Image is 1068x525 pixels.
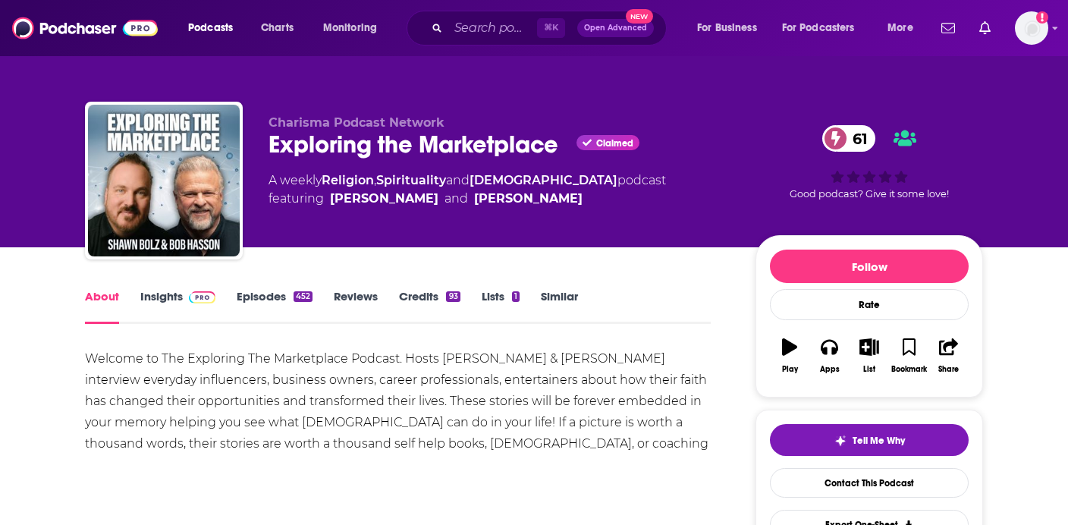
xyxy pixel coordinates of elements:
[1015,11,1048,45] img: User Profile
[177,16,253,40] button: open menu
[837,125,875,152] span: 61
[251,16,303,40] a: Charts
[770,289,969,320] div: Rate
[973,15,997,41] a: Show notifications dropdown
[269,115,444,130] span: Charisma Podcast Network
[891,365,927,374] div: Bookmark
[446,173,470,187] span: and
[188,17,233,39] span: Podcasts
[626,9,653,24] span: New
[269,171,666,208] div: A weekly podcast
[782,17,855,39] span: For Podcasters
[929,329,969,383] button: Share
[444,190,468,208] span: and
[474,190,583,208] a: Bob Hasson
[770,329,809,383] button: Play
[782,365,798,374] div: Play
[322,173,374,187] a: Religion
[686,16,776,40] button: open menu
[313,16,397,40] button: open menu
[399,289,460,324] a: Credits93
[88,105,240,256] img: Exploring the Marketplace
[772,16,877,40] button: open menu
[850,329,889,383] button: List
[334,289,378,324] a: Reviews
[482,289,520,324] a: Lists1
[512,291,520,302] div: 1
[537,18,565,38] span: ⌘ K
[877,16,932,40] button: open menu
[938,365,959,374] div: Share
[140,289,215,324] a: InsightsPodchaser Pro
[237,289,313,324] a: Episodes452
[770,468,969,498] a: Contact This Podcast
[470,173,617,187] a: [DEMOGRAPHIC_DATA]
[584,24,647,32] span: Open Advanced
[596,140,633,147] span: Claimed
[697,17,757,39] span: For Business
[822,125,875,152] a: 61
[261,17,294,39] span: Charts
[853,435,905,447] span: Tell Me Why
[376,173,446,187] a: Spirituality
[577,19,654,37] button: Open AdvancedNew
[541,289,578,324] a: Similar
[374,173,376,187] span: ,
[935,15,961,41] a: Show notifications dropdown
[85,289,119,324] a: About
[863,365,875,374] div: List
[889,329,928,383] button: Bookmark
[448,16,537,40] input: Search podcasts, credits, & more...
[323,17,377,39] span: Monitoring
[770,424,969,456] button: tell me why sparkleTell Me Why
[1015,11,1048,45] button: Show profile menu
[421,11,681,46] div: Search podcasts, credits, & more...
[12,14,158,42] img: Podchaser - Follow, Share and Rate Podcasts
[189,291,215,303] img: Podchaser Pro
[1015,11,1048,45] span: Logged in as antonettefrontgate
[755,115,983,209] div: 61Good podcast? Give it some love!
[820,365,840,374] div: Apps
[834,435,847,447] img: tell me why sparkle
[790,188,949,200] span: Good podcast? Give it some love!
[330,190,438,208] a: Shawn Bolz
[294,291,313,302] div: 452
[887,17,913,39] span: More
[770,250,969,283] button: Follow
[1036,11,1048,24] svg: Add a profile image
[269,190,666,208] span: featuring
[809,329,849,383] button: Apps
[85,348,711,476] div: Welcome to The Exploring The Marketplace Podcast. Hosts [PERSON_NAME] & [PERSON_NAME] interview e...
[446,291,460,302] div: 93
